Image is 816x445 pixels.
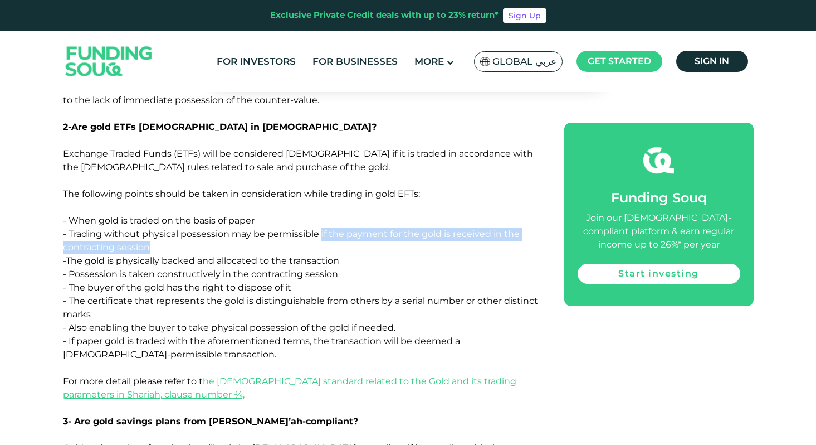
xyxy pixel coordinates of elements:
[492,55,556,68] span: Global عربي
[63,122,377,132] span: 2-Are gold ETFs [DEMOGRAPHIC_DATA] in [DEMOGRAPHIC_DATA]?
[676,51,748,72] a: Sign in
[214,52,299,71] a: For Investors
[578,264,740,284] a: Start investing
[480,57,490,66] img: SA Flag
[588,56,651,66] span: Get started
[643,145,674,176] img: fsicon
[63,148,538,400] span: Exchange Traded Funds (ETFs) will be considered [DEMOGRAPHIC_DATA] if it is traded in accordance ...
[611,190,707,206] span: Funding Souq
[63,81,535,105] span: From a [DEMOGRAPHIC_DATA] perspective, buying and selling gold on instalments is not permissible ...
[695,56,729,66] span: Sign in
[578,211,740,251] div: Join our [DEMOGRAPHIC_DATA]-compliant platform & earn regular income up to 26%* per year
[63,376,516,400] a: he [DEMOGRAPHIC_DATA] standard related to the Gold and its trading parameters in Shariah, clause ...
[63,416,358,427] strong: 3- Are gold savings plans from [PERSON_NAME]’ah-compliant?
[503,8,546,23] a: Sign Up
[414,56,444,67] span: More
[270,9,499,22] div: Exclusive Private Credit deals with up to 23% return*
[310,52,400,71] a: For Businesses
[55,33,164,90] img: Logo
